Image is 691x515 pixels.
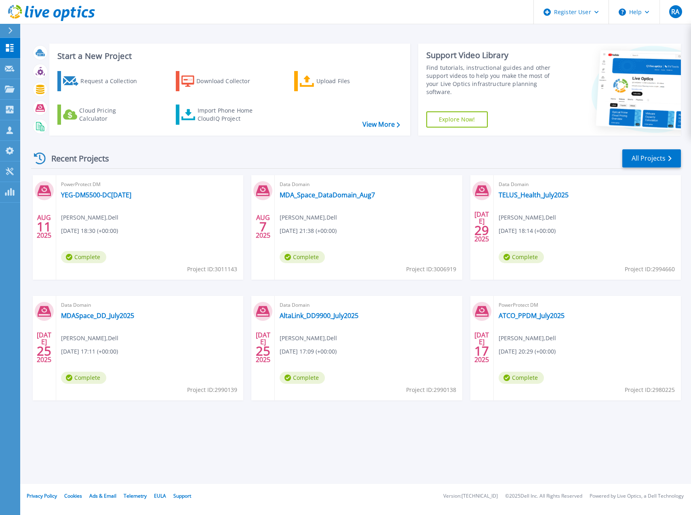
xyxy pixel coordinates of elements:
span: [DATE] 17:09 (+00:00) [280,347,337,356]
span: [PERSON_NAME] , Dell [61,213,118,222]
a: Explore Now! [426,111,488,128]
li: © 2025 Dell Inc. All Rights Reserved [505,494,582,499]
div: Find tutorials, instructional guides and other support videos to help you make the most of your L... [426,64,559,96]
a: Cloud Pricing Calculator [57,105,147,125]
div: [DATE] 2025 [255,333,271,362]
div: Request a Collection [80,73,145,89]
a: View More [362,121,400,128]
span: Data Domain [280,301,457,310]
span: 17 [474,348,489,354]
div: [DATE] 2025 [474,333,489,362]
span: Project ID: 3006919 [406,265,456,274]
span: [DATE] 20:29 (+00:00) [499,347,556,356]
span: Complete [61,251,106,263]
span: 25 [37,348,51,354]
span: Data Domain [280,180,457,189]
a: Ads & Email [89,492,116,499]
div: Cloud Pricing Calculator [79,107,144,123]
span: RA [671,8,679,15]
a: EULA [154,492,166,499]
div: AUG 2025 [255,212,271,241]
span: [DATE] 18:14 (+00:00) [499,226,556,235]
span: [DATE] 18:30 (+00:00) [61,226,118,235]
a: MDA_Space_DataDomain_Aug7 [280,191,375,199]
span: Project ID: 2994660 [625,265,675,274]
div: Upload Files [316,73,381,89]
span: [PERSON_NAME] , Dell [61,334,118,343]
a: TELUS_Health_July2025 [499,191,569,199]
a: Request a Collection [57,71,147,91]
span: 11 [37,223,51,230]
a: YEG-DM5500-DC[DATE] [61,191,131,199]
span: 25 [256,348,270,354]
div: Recent Projects [31,149,120,168]
span: [DATE] 17:11 (+00:00) [61,347,118,356]
span: Data Domain [61,301,238,310]
span: [DATE] 21:38 (+00:00) [280,226,337,235]
li: Powered by Live Optics, a Dell Technology [590,494,684,499]
span: Project ID: 2990138 [406,385,456,394]
div: Download Collector [196,73,261,89]
div: Import Phone Home CloudIQ Project [198,107,261,123]
a: Support [173,492,191,499]
span: Complete [499,251,544,263]
a: Download Collector [176,71,266,91]
div: [DATE] 2025 [36,333,52,362]
a: MDASpace_DD_July2025 [61,312,134,320]
span: Project ID: 3011143 [187,265,237,274]
span: Data Domain [499,180,676,189]
span: [PERSON_NAME] , Dell [280,213,337,222]
h3: Start a New Project [57,52,400,61]
li: Version: [TECHNICAL_ID] [443,494,498,499]
span: [PERSON_NAME] , Dell [280,334,337,343]
a: ATCO_PPDM_July2025 [499,312,565,320]
a: All Projects [622,149,681,167]
a: Cookies [64,492,82,499]
span: 29 [474,227,489,234]
span: 7 [259,223,267,230]
span: Complete [499,372,544,384]
span: PowerProtect DM [499,301,676,310]
div: Support Video Library [426,50,559,61]
a: Upload Files [294,71,384,91]
div: [DATE] 2025 [474,212,489,241]
span: Complete [280,372,325,384]
a: Privacy Policy [27,492,57,499]
span: Complete [61,372,106,384]
span: Project ID: 2990139 [187,385,237,394]
a: AltaLink_DD9900_July2025 [280,312,358,320]
span: [PERSON_NAME] , Dell [499,334,556,343]
a: Telemetry [124,492,147,499]
div: AUG 2025 [36,212,52,241]
span: PowerProtect DM [61,180,238,189]
span: Complete [280,251,325,263]
span: [PERSON_NAME] , Dell [499,213,556,222]
span: Project ID: 2980225 [625,385,675,394]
